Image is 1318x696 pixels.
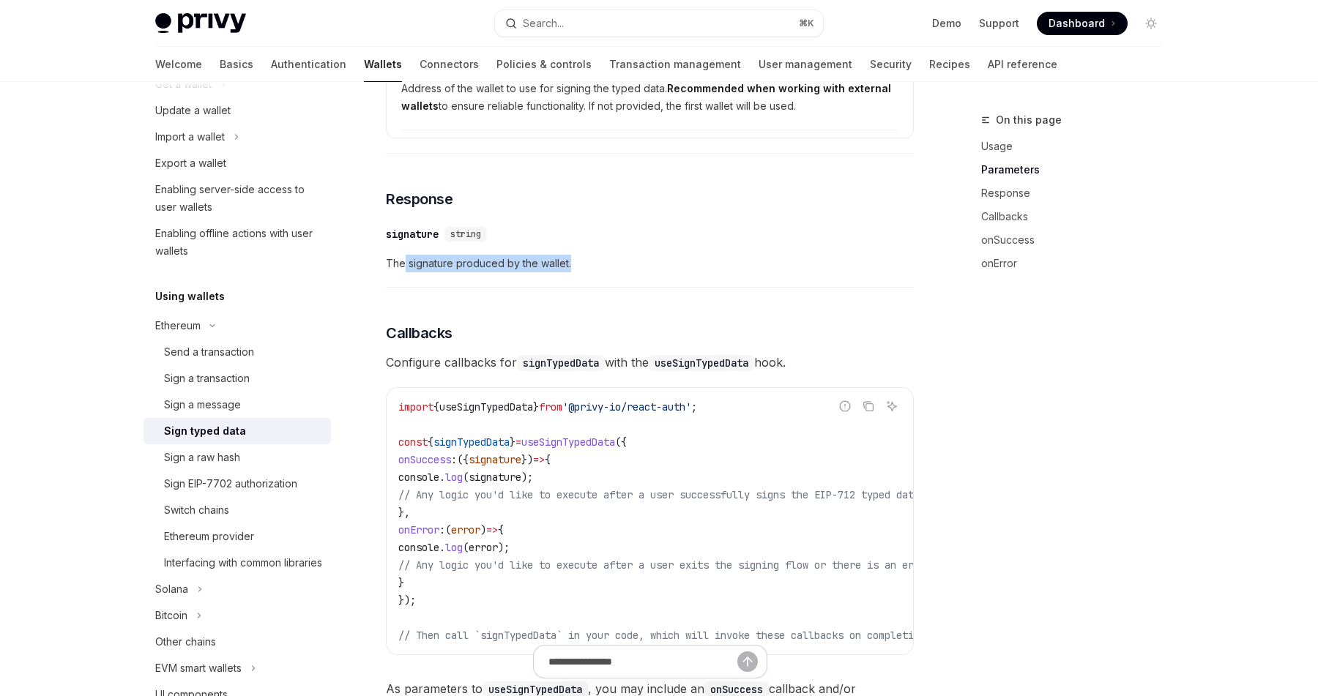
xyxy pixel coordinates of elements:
[155,607,187,624] div: Bitcoin
[799,18,814,29] span: ⌘ K
[615,435,627,449] span: ({
[398,594,416,607] span: });
[144,550,331,576] a: Interfacing with common libraries
[155,659,242,677] div: EVM smart wallets
[835,397,855,416] button: Report incorrect code
[981,252,1174,275] a: onError
[398,576,404,589] span: }
[398,488,920,501] span: // Any logic you'd like to execute after a user successfully signs the EIP-712 typed data
[164,370,250,387] div: Sign a transaction
[386,255,914,272] span: The signature produced by the wallet.
[144,220,331,264] a: Enabling offline actions with user wallets
[498,541,510,554] span: );
[155,154,226,172] div: Export a wallet
[1139,12,1163,35] button: Toggle dark mode
[398,523,439,536] span: onError
[882,397,901,416] button: Ask AI
[144,97,331,124] a: Update a wallet
[469,471,521,484] span: signature
[870,47,912,82] a: Security
[495,10,823,37] button: Open search
[398,453,451,466] span: onSuccess
[929,47,970,82] a: Recipes
[521,471,533,484] span: );
[498,523,504,536] span: {
[144,655,331,681] button: Toggle EVM smart wallets section
[398,506,410,519] span: },
[164,475,297,493] div: Sign EIP-7702 authorization
[510,435,515,449] span: }
[144,365,331,392] a: Sign a transaction
[463,471,469,484] span: (
[439,523,445,536] span: :
[545,453,551,466] span: {
[533,400,539,414] span: }
[220,47,253,82] a: Basics
[649,355,754,371] code: useSignTypedData
[144,124,331,150] button: Toggle Import a wallet section
[144,392,331,418] a: Sign a message
[386,352,914,373] span: Configure callbacks for with the hook.
[445,523,451,536] span: (
[981,158,1174,182] a: Parameters
[981,135,1174,158] a: Usage
[517,355,605,371] code: signTypedData
[398,435,428,449] span: const
[155,13,246,34] img: light logo
[398,471,439,484] span: console
[144,602,331,629] button: Toggle Bitcoin section
[155,128,225,146] div: Import a wallet
[386,323,453,343] span: Callbacks
[155,580,188,598] div: Solana
[144,576,331,602] button: Toggle Solana section
[144,471,331,497] a: Sign EIP-7702 authorization
[398,629,926,642] span: // Then call `signTypedData` in your code, which will invoke these callbacks on completion
[480,523,486,536] span: )
[469,453,521,466] span: signature
[451,453,457,466] span: :
[398,541,439,554] span: console
[562,400,691,414] span: '@privy-io/react-auth'
[859,397,878,416] button: Copy the contents from the code block
[164,554,322,572] div: Interfacing with common libraries
[164,449,240,466] div: Sign a raw hash
[932,16,961,31] a: Demo
[433,435,510,449] span: signTypedData
[515,435,521,449] span: =
[521,453,533,466] span: })
[533,453,545,466] span: =>
[439,400,533,414] span: useSignTypedData
[401,82,891,112] strong: Recommended when working with external wallets
[144,313,331,339] button: Toggle Ethereum section
[981,228,1174,252] a: onSuccess
[164,501,229,519] div: Switch chains
[155,633,216,651] div: Other chains
[486,523,498,536] span: =>
[144,176,331,220] a: Enabling server-side access to user wallets
[979,16,1019,31] a: Support
[420,47,479,82] a: Connectors
[144,629,331,655] a: Other chains
[548,646,737,678] input: Ask a question...
[496,47,592,82] a: Policies & controls
[401,80,898,115] span: Address of the wallet to use for signing the typed data. to ensure reliable functionality. If not...
[164,528,254,545] div: Ethereum provider
[450,228,481,240] span: string
[1049,16,1105,31] span: Dashboard
[523,15,564,32] div: Search...
[364,47,402,82] a: Wallets
[439,471,445,484] span: .
[439,541,445,554] span: .
[988,47,1057,82] a: API reference
[386,227,439,242] div: signature
[155,47,202,82] a: Welcome
[463,541,469,554] span: (
[155,317,201,334] div: Ethereum
[737,651,758,672] button: Send message
[155,288,225,305] h5: Using wallets
[144,150,331,176] a: Export a wallet
[155,102,231,119] div: Update a wallet
[144,444,331,471] a: Sign a raw hash
[996,111,1062,129] span: On this page
[451,523,480,536] span: error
